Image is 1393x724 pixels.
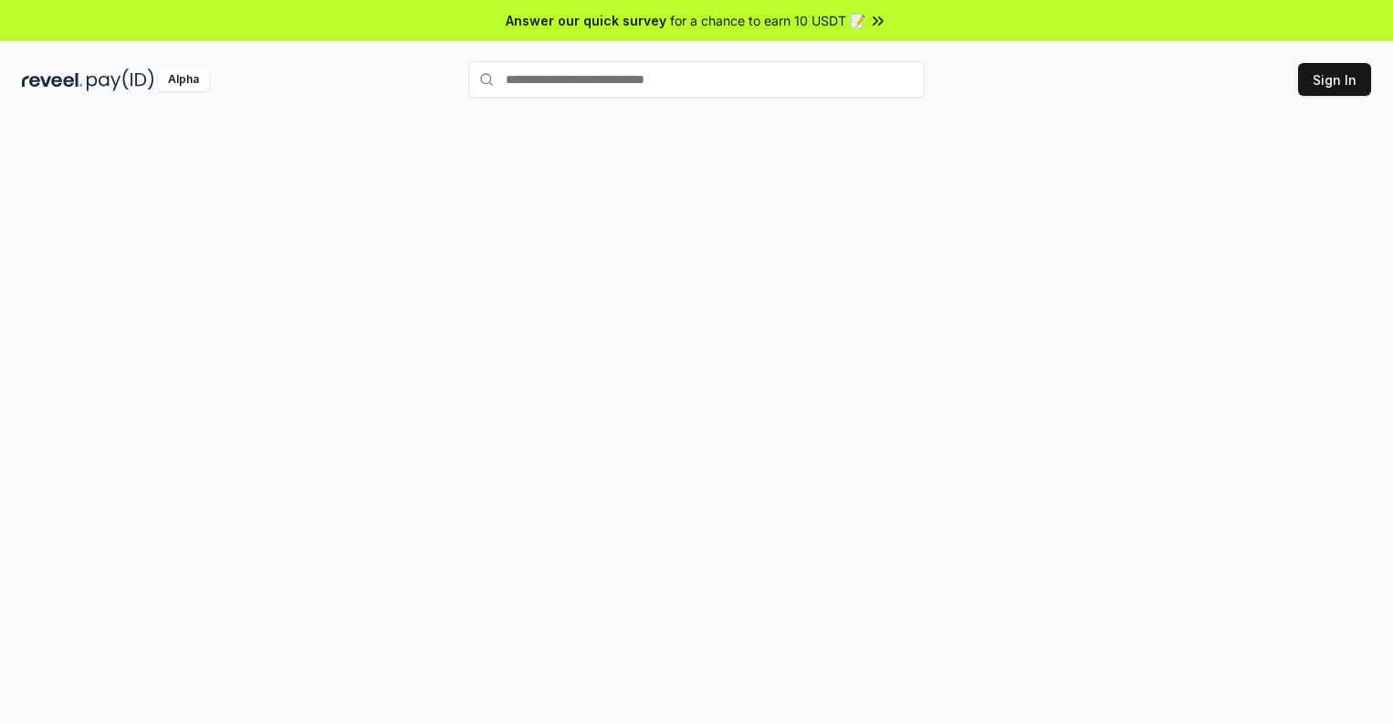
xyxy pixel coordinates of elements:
[158,68,209,91] div: Alpha
[670,11,865,30] span: for a chance to earn 10 USDT 📝
[1298,63,1371,96] button: Sign In
[22,68,83,91] img: reveel_dark
[87,68,154,91] img: pay_id
[506,11,666,30] span: Answer our quick survey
